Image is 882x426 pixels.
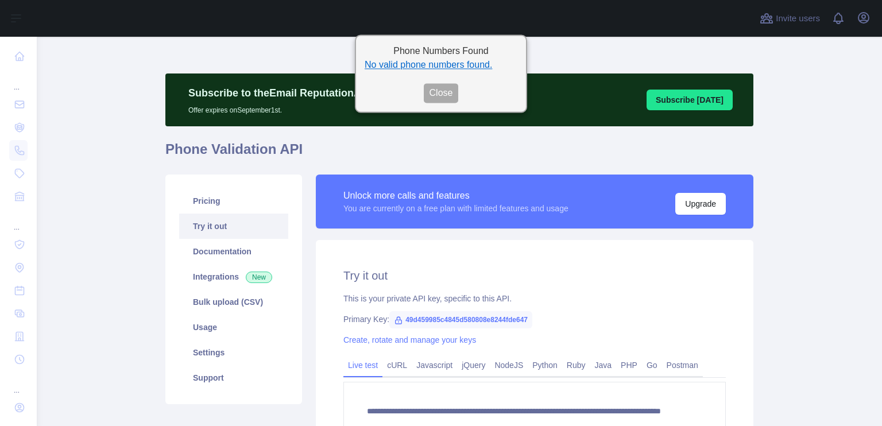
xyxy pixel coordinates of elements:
[179,340,288,365] a: Settings
[343,203,568,214] div: You are currently on a free plan with limited features and usage
[457,356,490,374] a: jQuery
[382,356,412,374] a: cURL
[179,365,288,390] a: Support
[490,356,528,374] a: NodeJS
[590,356,617,374] a: Java
[343,335,476,344] a: Create, rotate and manage your keys
[642,356,662,374] a: Go
[188,85,504,101] p: Subscribe to the Email Reputation API for a special 30 % discount
[9,69,28,92] div: ...
[616,356,642,374] a: PHP
[9,209,28,232] div: ...
[662,356,703,374] a: Postman
[389,311,532,328] span: 49d459985c4845d580808e8244fde647
[188,101,504,115] p: Offer expires on September 1st.
[9,372,28,395] div: ...
[675,193,726,215] button: Upgrade
[343,189,568,203] div: Unlock more calls and features
[179,289,288,315] a: Bulk upload (CSV)
[757,9,822,28] button: Invite users
[179,315,288,340] a: Usage
[365,59,517,72] li: No valid phone numbers found.
[528,356,562,374] a: Python
[246,272,272,283] span: New
[165,140,753,168] h1: Phone Validation API
[179,188,288,214] a: Pricing
[776,12,820,25] span: Invite users
[647,90,733,110] button: Subscribe [DATE]
[343,313,726,325] div: Primary Key:
[343,293,726,304] div: This is your private API key, specific to this API.
[365,45,517,59] h2: Phone Numbers Found
[343,268,726,284] h2: Try it out
[424,84,459,103] button: Close
[343,356,382,374] a: Live test
[562,356,590,374] a: Ruby
[179,264,288,289] a: Integrations New
[179,239,288,264] a: Documentation
[412,356,457,374] a: Javascript
[179,214,288,239] a: Try it out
